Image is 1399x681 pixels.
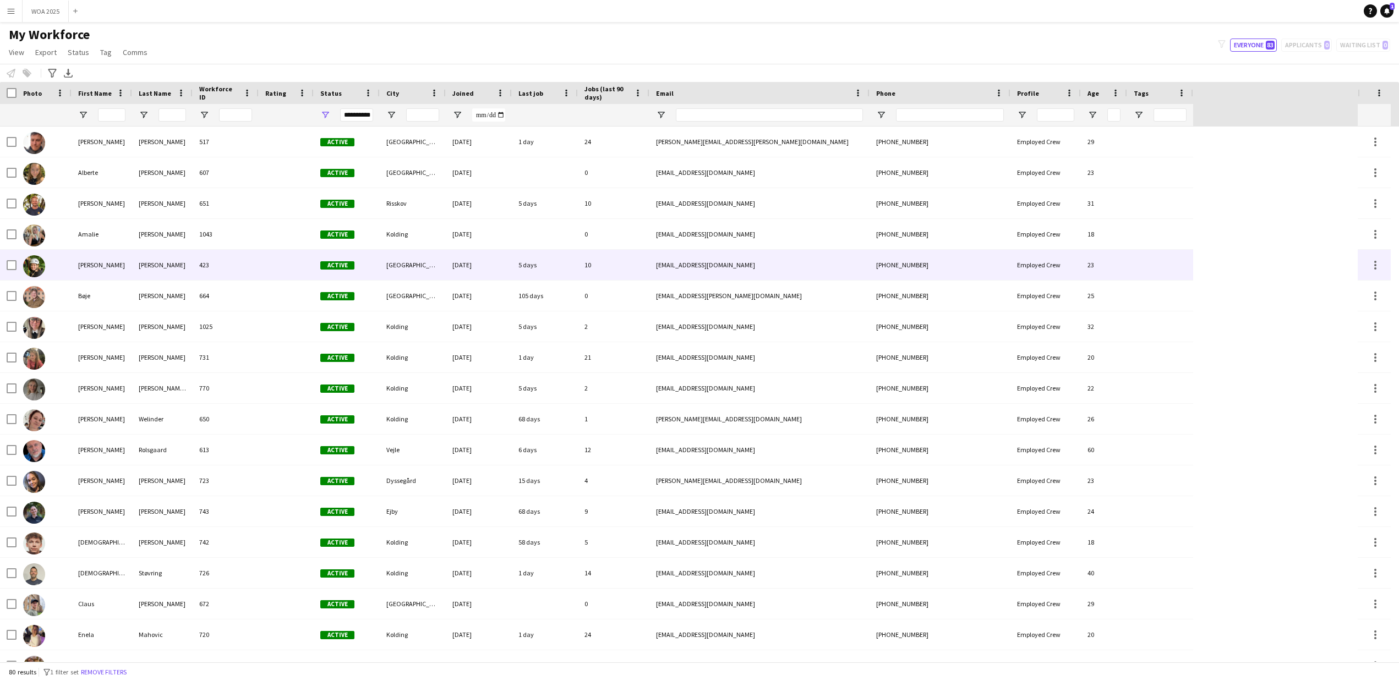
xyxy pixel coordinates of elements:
div: 742 [193,527,259,557]
div: 5 days [512,250,578,280]
div: 1 day [512,127,578,157]
div: [PERSON_NAME] [72,435,132,465]
span: Age [1087,89,1099,97]
div: 5 days [512,650,578,680]
span: Tags [1134,89,1149,97]
div: [PHONE_NUMBER] [870,373,1010,403]
span: My Workforce [9,26,90,43]
div: [PHONE_NUMBER] [870,589,1010,619]
div: [DATE] [446,619,512,650]
div: 5 days [512,311,578,342]
div: Kolding [380,311,446,342]
div: Employed Crew [1010,157,1081,188]
div: [EMAIL_ADDRESS][DOMAIN_NAME] [649,342,870,372]
div: Claus [72,589,132,619]
div: 23 [1081,157,1127,188]
button: Open Filter Menu [386,110,396,120]
div: [PERSON_NAME] [72,373,132,403]
img: Anna Nielsen [23,255,45,277]
span: 1 filter set [50,668,79,676]
div: 743 [193,496,259,526]
div: 32 [1081,311,1127,342]
div: [DATE] [446,157,512,188]
div: [GEOGRAPHIC_DATA] [380,281,446,311]
div: [EMAIL_ADDRESS][DOMAIN_NAME] [649,435,870,465]
div: Kolding [380,342,446,372]
div: [EMAIL_ADDRESS][DOMAIN_NAME] [649,496,870,526]
a: Export [31,45,61,59]
div: 672 [193,589,259,619]
div: [PERSON_NAME] [72,188,132,218]
div: [PHONE_NUMBER] [870,435,1010,465]
div: Employed Crew [1010,311,1081,342]
div: [EMAIL_ADDRESS][DOMAIN_NAME] [649,619,870,650]
div: 24 [578,619,649,650]
div: 5 days [512,373,578,403]
div: 29 [1081,127,1127,157]
div: 0 [578,219,649,249]
button: Open Filter Menu [1017,110,1027,120]
div: [DATE] [446,250,512,280]
div: 731 [193,342,259,372]
span: Active [320,539,354,547]
img: Camilla Madsen [23,317,45,339]
div: [DATE] [446,650,512,680]
div: 613 [193,435,259,465]
div: 22 [1081,373,1127,403]
div: 651 [193,188,259,218]
div: 517 [193,127,259,157]
div: [PHONE_NUMBER] [870,527,1010,557]
div: [PERSON_NAME] [72,465,132,496]
div: 0 [578,589,649,619]
span: Active [320,354,354,362]
div: 2 [578,373,649,403]
button: Open Filter Menu [139,110,149,120]
div: 10 [578,250,649,280]
img: Cecilie Davidsen [23,502,45,524]
div: [PERSON_NAME] [132,311,193,342]
button: WOA 2025 [23,1,69,22]
div: [GEOGRAPHIC_DATA] [380,589,446,619]
div: 12 [578,435,649,465]
span: Tag [100,47,112,57]
div: Risskov [380,188,446,218]
div: [PERSON_NAME] [132,527,193,557]
div: 1 [578,404,649,434]
div: Ejby [380,496,446,526]
img: Bøje Andersen [23,286,45,308]
button: Remove filters [79,666,129,678]
div: Employed Crew [1010,219,1081,249]
input: Age Filter Input [1107,108,1121,122]
span: City [386,89,399,97]
span: Active [320,600,354,608]
div: [PERSON_NAME] [72,496,132,526]
div: [EMAIL_ADDRESS][DOMAIN_NAME] [649,589,870,619]
img: Claus Olesen [23,594,45,616]
div: [DATE] [446,435,512,465]
div: 4 [578,465,649,496]
div: Alberte [72,157,132,188]
div: 770 [193,373,259,403]
div: Employed Crew [1010,496,1081,526]
button: Open Filter Menu [199,110,209,120]
img: Caroline Welinder [23,409,45,431]
div: 23 [1081,465,1127,496]
div: [PHONE_NUMBER] [870,250,1010,280]
div: 18 [1081,219,1127,249]
div: 29 [1081,589,1127,619]
div: 23 [1081,250,1127,280]
span: 83 [1266,41,1275,50]
div: 723 [193,465,259,496]
div: 60 [1081,435,1127,465]
span: 1 [1390,3,1395,10]
div: 18 [1081,527,1127,557]
div: [PHONE_NUMBER] [870,558,1010,588]
div: [DATE] [446,527,512,557]
button: Open Filter Menu [1087,110,1097,120]
div: [PHONE_NUMBER] [870,188,1010,218]
button: Open Filter Menu [876,110,886,120]
div: 664 [193,281,259,311]
input: Profile Filter Input [1037,108,1074,122]
div: Freja [72,650,132,680]
span: Active [320,631,354,639]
